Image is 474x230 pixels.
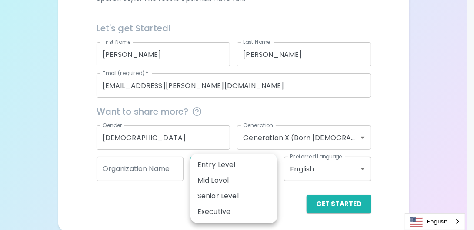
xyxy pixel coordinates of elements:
li: Mid Level [190,173,277,188]
li: Senior Level [190,188,277,204]
div: Language [405,213,465,230]
li: Executive [190,204,277,220]
li: Entry Level [190,157,277,173]
aside: Language selected: English [405,213,465,230]
a: English [405,214,465,230]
